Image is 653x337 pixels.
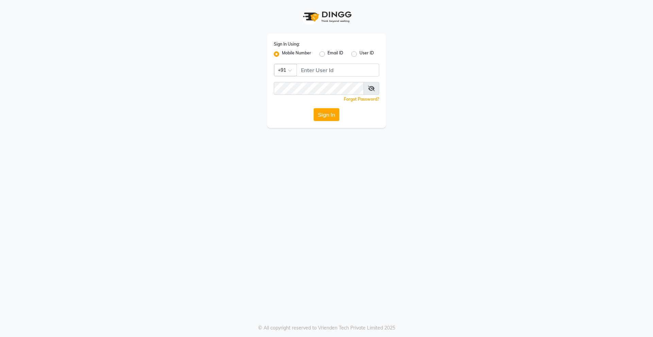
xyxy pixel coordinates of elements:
[297,64,379,77] input: Username
[282,50,311,58] label: Mobile Number
[274,82,364,95] input: Username
[299,7,354,27] img: logo1.svg
[314,108,339,121] button: Sign In
[344,97,379,102] a: Forgot Password?
[328,50,343,58] label: Email ID
[359,50,374,58] label: User ID
[274,41,300,47] label: Sign In Using:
